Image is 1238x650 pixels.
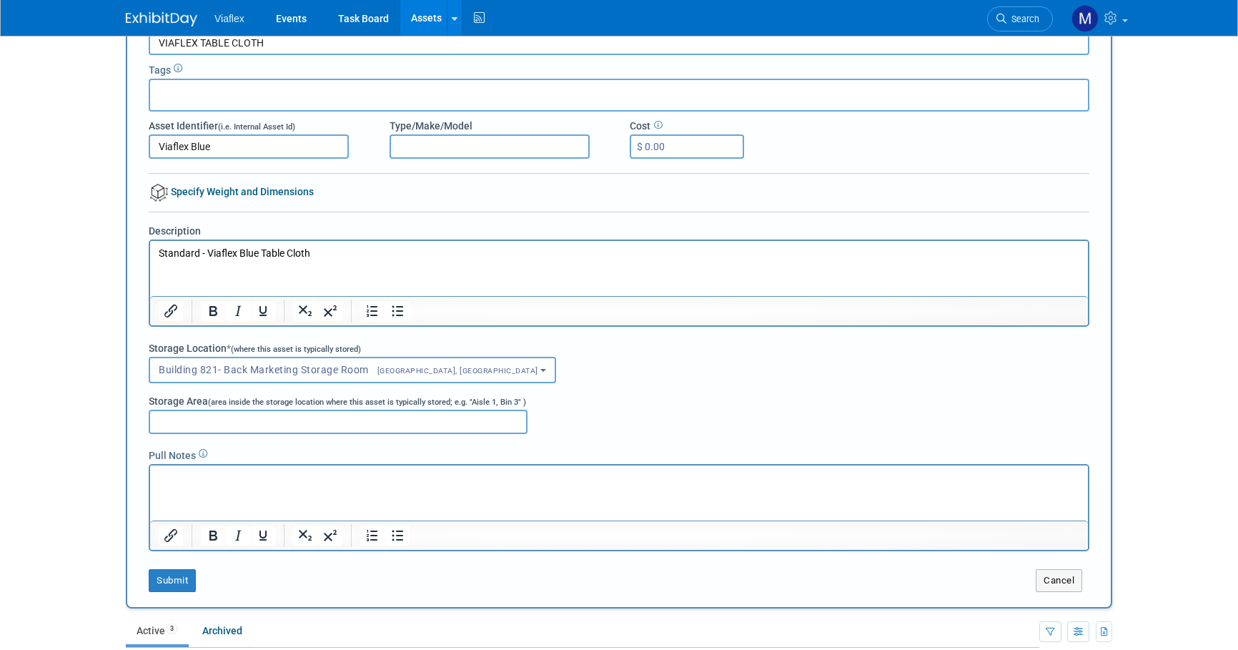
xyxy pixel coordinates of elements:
a: Archived [192,617,253,644]
div: Pull Notes [149,445,1089,463]
a: Active3 [126,617,189,644]
img: ExhibitDay [126,12,197,26]
a: Specify Weight and Dimensions [149,186,314,197]
span: 3 [166,624,178,634]
label: Description [149,224,201,238]
button: Bullet list [385,301,410,321]
button: Superscript [318,526,342,546]
button: Subscript [293,526,317,546]
button: Insert/edit link [159,526,183,546]
button: Italic [226,301,250,321]
button: Bold [201,301,225,321]
span: Building 821- Back Marketing Storage Room [159,364,538,375]
iframe: Rich Text Area [150,241,1088,296]
label: Type/Make/Model [390,119,472,133]
button: Underline [251,301,275,321]
span: Cost [630,120,650,132]
button: Bold [201,526,225,546]
span: [GEOGRAPHIC_DATA], [GEOGRAPHIC_DATA] [369,366,538,375]
button: Underline [251,526,275,546]
button: Superscript [318,301,342,321]
span: Viaflex [214,13,244,24]
button: Bullet list [385,526,410,546]
span: Search [1006,14,1039,24]
div: Tags [149,59,1089,77]
button: Numbered list [360,301,385,321]
img: Megan Ringling [1071,5,1099,32]
button: Italic [226,526,250,546]
a: Search [987,6,1053,31]
img: bvolume.png [150,184,168,202]
button: Cancel [1036,569,1082,592]
button: Building 821- Back Marketing Storage Room[GEOGRAPHIC_DATA], [GEOGRAPHIC_DATA] [149,357,556,383]
span: (where this asset is typically stored) [231,345,361,354]
button: Submit [149,569,196,592]
span: (i.e. Internal Asset Id) [218,122,295,132]
span: (area inside the storage location where this asset is typically stored; e.g. "Aisle 1, Bin 3" ) [208,398,526,407]
button: Subscript [293,301,317,321]
label: Asset Identifier [149,119,295,133]
button: Insert/edit link [159,301,183,321]
button: Numbered list [360,526,385,546]
label: Storage Area [149,394,526,408]
label: Storage Location [149,341,361,355]
iframe: Rich Text Area [150,466,1088,521]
